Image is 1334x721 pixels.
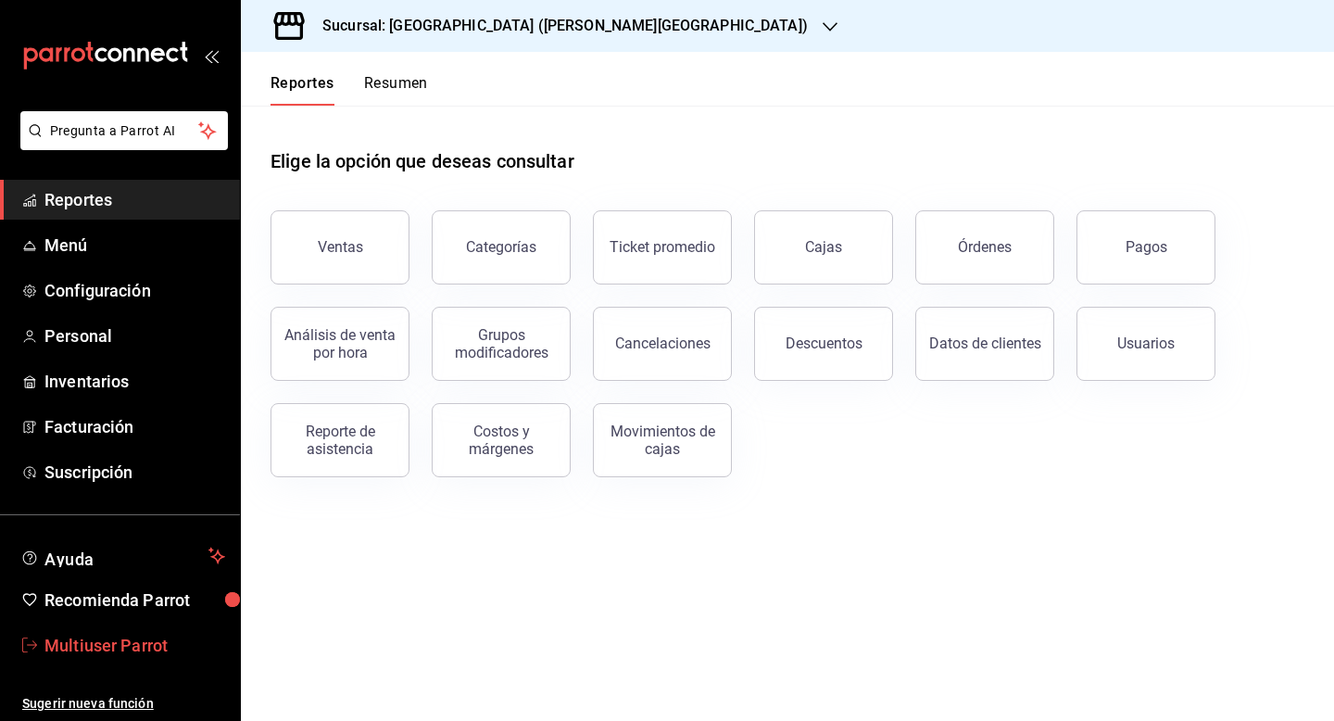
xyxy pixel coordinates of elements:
[44,278,225,303] span: Configuración
[1126,238,1167,256] div: Pagos
[271,74,428,106] div: navigation tabs
[13,134,228,154] a: Pregunta a Parrot AI
[271,307,409,381] button: Análisis de venta por hora
[283,423,397,458] div: Reporte de asistencia
[593,403,732,477] button: Movimientos de cajas
[1117,335,1175,352] div: Usuarios
[1076,307,1215,381] button: Usuarios
[204,48,219,63] button: open_drawer_menu
[610,238,715,256] div: Ticket promedio
[44,588,225,613] span: Recomienda Parrot
[915,307,1054,381] button: Datos de clientes
[50,121,199,141] span: Pregunta a Parrot AI
[44,414,225,439] span: Facturación
[615,335,711,352] div: Cancelaciones
[44,633,225,658] span: Multiuser Parrot
[308,15,808,37] h3: Sucursal: [GEOGRAPHIC_DATA] ([PERSON_NAME][GEOGRAPHIC_DATA])
[283,326,397,361] div: Análisis de venta por hora
[271,74,334,106] button: Reportes
[805,236,843,259] div: Cajas
[271,147,574,175] h1: Elige la opción que deseas consultar
[44,323,225,348] span: Personal
[432,307,571,381] button: Grupos modificadores
[444,326,559,361] div: Grupos modificadores
[44,187,225,212] span: Reportes
[1076,210,1215,285] button: Pagos
[929,335,1041,352] div: Datos de clientes
[593,307,732,381] button: Cancelaciones
[44,460,225,485] span: Suscripción
[466,238,536,256] div: Categorías
[44,233,225,258] span: Menú
[915,210,1054,285] button: Órdenes
[318,238,363,256] div: Ventas
[593,210,732,285] button: Ticket promedio
[432,403,571,477] button: Costos y márgenes
[444,423,559,458] div: Costos y márgenes
[432,210,571,285] button: Categorías
[44,369,225,394] span: Inventarios
[22,694,225,714] span: Sugerir nueva función
[364,74,428,106] button: Resumen
[958,238,1012,256] div: Órdenes
[20,111,228,150] button: Pregunta a Parrot AI
[271,403,409,477] button: Reporte de asistencia
[44,545,201,567] span: Ayuda
[271,210,409,285] button: Ventas
[786,335,862,352] div: Descuentos
[754,210,893,285] a: Cajas
[605,423,720,458] div: Movimientos de cajas
[754,307,893,381] button: Descuentos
